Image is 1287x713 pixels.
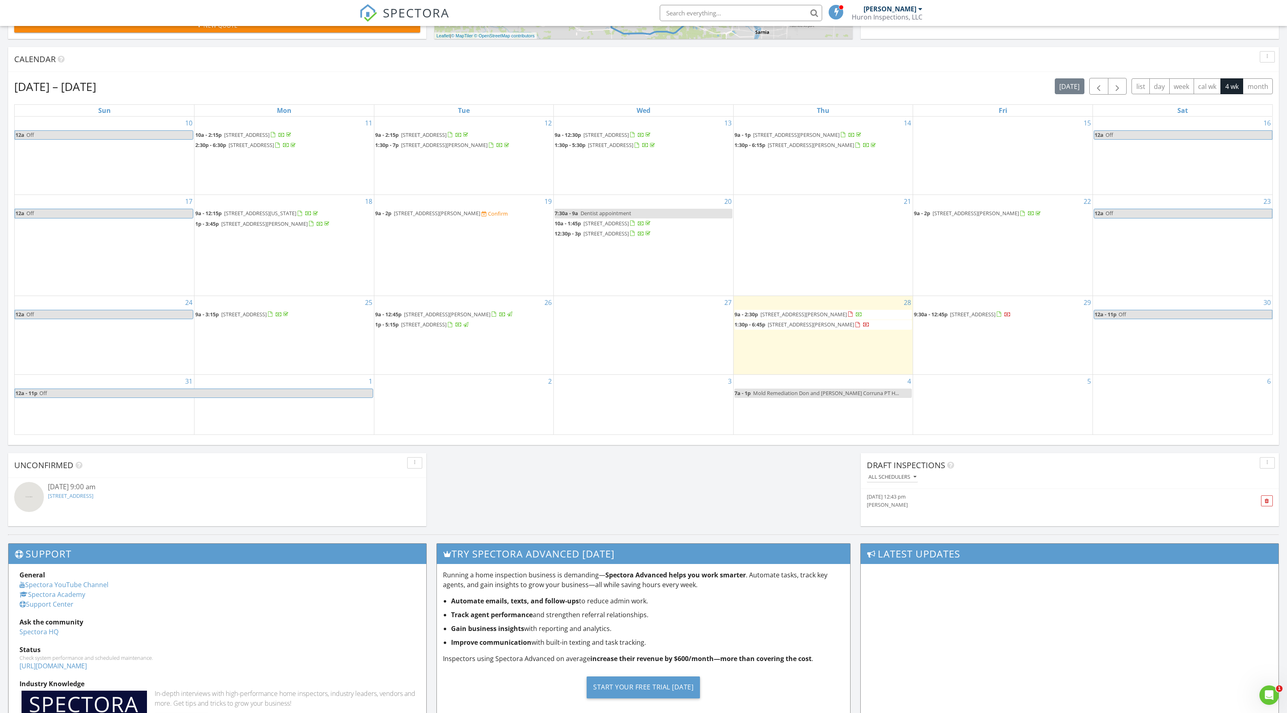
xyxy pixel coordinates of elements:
a: Monday [275,105,293,116]
a: 9a - 2:15p [STREET_ADDRESS] [375,130,553,140]
span: [STREET_ADDRESS] [950,311,995,318]
a: Go to August 25, 2025 [363,296,374,309]
span: 9a - 2:15p [375,131,399,138]
a: [STREET_ADDRESS] [48,492,93,499]
a: 9a - 2p [STREET_ADDRESS][PERSON_NAME] [914,209,1092,218]
a: 9a - 2p [STREET_ADDRESS][PERSON_NAME] [914,210,1042,217]
span: 9a - 3:15p [195,311,219,318]
a: 1p - 5:15p [STREET_ADDRESS] [375,320,553,330]
a: 1:30p - 7p [STREET_ADDRESS][PERSON_NAME] [375,140,553,150]
a: 9a - 12:45p [STREET_ADDRESS][PERSON_NAME] [375,311,514,318]
a: 9a - 3:15p [STREET_ADDRESS] [195,310,373,320]
a: Go to September 1, 2025 [367,375,374,388]
span: [STREET_ADDRESS][PERSON_NAME] [404,311,490,318]
a: Spectora Academy [19,590,85,599]
span: 9a - 2p [914,210,930,217]
h2: [DATE] – [DATE] [14,78,96,95]
a: Go to August 17, 2025 [184,195,194,208]
li: to reduce admin work. [451,596,844,606]
a: 1:30p - 7p [STREET_ADDRESS][PERSON_NAME] [375,141,511,149]
li: with built-in texting and task tracking. [451,637,844,647]
a: Go to August 27, 2025 [723,296,733,309]
span: [STREET_ADDRESS][PERSON_NAME] [933,210,1019,217]
td: Go to August 29, 2025 [913,296,1093,374]
a: 9a - 1p [STREET_ADDRESS][PERSON_NAME] [734,130,912,140]
a: 9a - 12:45p [STREET_ADDRESS][PERSON_NAME] [375,310,553,320]
button: [DATE] [1055,78,1084,94]
div: Ask the community [19,617,415,627]
span: [STREET_ADDRESS][PERSON_NAME] [768,321,854,328]
h3: Latest Updates [861,544,1278,564]
span: Calendar [14,54,56,65]
button: list [1132,78,1150,94]
button: Previous [1089,78,1108,95]
a: 10a - 2:15p [STREET_ADDRESS] [195,131,293,138]
td: Go to August 10, 2025 [15,117,194,195]
strong: Gain business insights [451,624,524,633]
td: Go to August 26, 2025 [374,296,554,374]
a: SPECTORA [359,11,449,28]
span: Off [1106,131,1113,138]
span: [STREET_ADDRESS] [401,131,447,138]
span: [STREET_ADDRESS] [229,141,274,149]
div: Industry Knowledge [19,679,415,689]
div: Status [19,645,415,655]
a: Go to August 12, 2025 [543,117,553,130]
td: Go to September 1, 2025 [194,375,374,434]
a: 1:30p - 6:45p [STREET_ADDRESS][PERSON_NAME] [734,320,912,330]
h3: Try spectora advanced [DATE] [437,544,850,564]
div: Check system performance and scheduled maintenance. [19,655,415,661]
a: Leaflet [436,33,450,38]
a: 10a - 1:45p [STREET_ADDRESS] [555,219,732,229]
span: 1p - 3:45p [195,220,219,227]
a: Confirm [482,210,508,218]
div: Start Your Free Trial [DATE] [587,676,700,698]
span: [STREET_ADDRESS][PERSON_NAME] [753,131,840,138]
span: [STREET_ADDRESS] [401,321,447,328]
a: Saturday [1176,105,1190,116]
span: 1:30p - 6:45p [734,321,765,328]
span: 9a - 2p [375,210,391,217]
a: Go to August 22, 2025 [1082,195,1093,208]
a: [DATE] 12:43 pm [PERSON_NAME] [867,493,1205,508]
span: 7a - 1p [734,389,751,397]
a: Thursday [815,105,831,116]
span: 10a - 2:15p [195,131,222,138]
button: All schedulers [867,472,918,483]
a: Go to September 6, 2025 [1265,375,1272,388]
a: Go to August 20, 2025 [723,195,733,208]
a: [URL][DOMAIN_NAME] [19,661,87,670]
span: [STREET_ADDRESS] [588,141,633,149]
a: Go to August 10, 2025 [184,117,194,130]
span: 9a - 12:30p [555,131,581,138]
a: Go to August 13, 2025 [723,117,733,130]
td: Go to August 15, 2025 [913,117,1093,195]
a: Spectora YouTube Channel [19,580,108,589]
a: Go to August 11, 2025 [363,117,374,130]
span: [STREET_ADDRESS] [583,220,629,227]
a: © OpenStreetMap contributors [474,33,535,38]
button: month [1243,78,1273,94]
div: | [434,32,537,39]
strong: General [19,570,45,579]
a: [DATE] 9:00 am [STREET_ADDRESS] [14,482,420,514]
a: Go to September 4, 2025 [906,375,913,388]
span: [STREET_ADDRESS][PERSON_NAME] [394,210,480,217]
span: 12a [1094,209,1104,218]
span: 1:30p - 6:15p [734,141,765,149]
a: Support Center [19,600,73,609]
span: [STREET_ADDRESS] [583,230,629,237]
strong: Track agent performance [451,610,533,619]
div: In-depth interviews with high-performance home inspectors, industry leaders, vendors and more. Ge... [155,689,415,708]
span: SPECTORA [383,4,449,21]
span: 1 [1276,685,1283,692]
a: 1:30p - 6:15p [STREET_ADDRESS][PERSON_NAME] [734,141,877,149]
td: Go to August 18, 2025 [194,195,374,296]
span: 1:30p - 5:30p [555,141,585,149]
td: Go to August 25, 2025 [194,296,374,374]
strong: Spectora Advanced helps you work smarter [605,570,746,579]
a: 9a - 12:15p [STREET_ADDRESS][US_STATE] [195,209,373,218]
span: Draft Inspections [867,460,945,471]
span: Off [1119,311,1126,318]
td: Go to August 27, 2025 [554,296,734,374]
